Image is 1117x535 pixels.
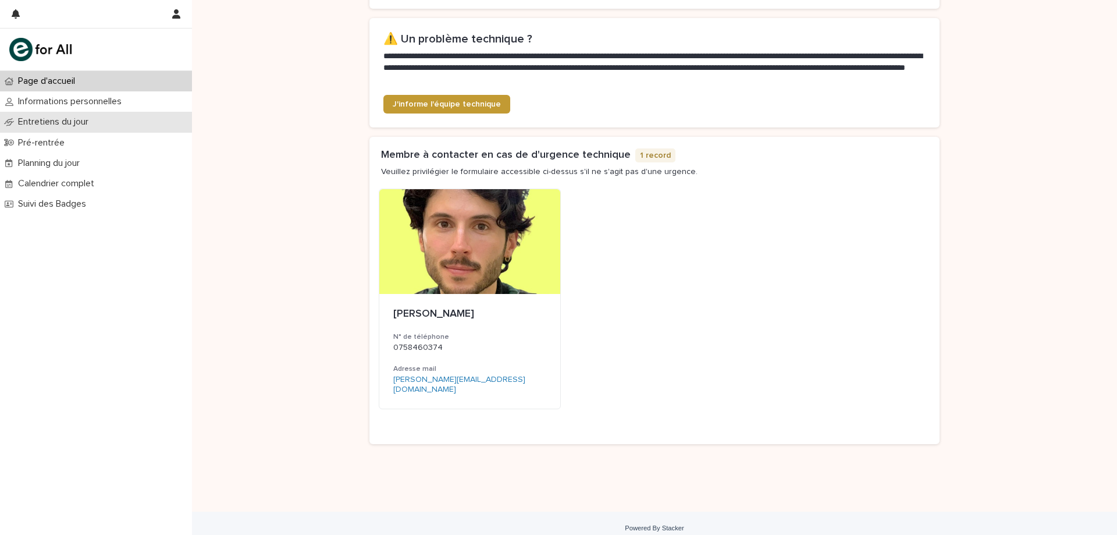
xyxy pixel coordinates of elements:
a: J'informe l'équipe technique [383,95,510,114]
p: Page d'accueil [13,76,84,87]
h2: ⚠️ Un problème technique ? [383,32,926,46]
p: Veuillez privilégier le formulaire accessible ci-dessus s'il ne s'agit pas d'une urgence. [381,167,698,177]
p: 1 record [635,148,675,163]
span: J'informe l'équipe technique [393,100,501,108]
p: Planning du jour [13,158,89,169]
p: Calendrier complet [13,178,104,189]
p: Entretiens du jour [13,116,98,127]
img: mHINNnv7SNCQZijbaqql [9,38,72,61]
p: 0758460374 [393,343,546,353]
h1: Membre à contacter en cas de d'urgence technique [381,149,631,162]
p: Pré-rentrée [13,137,74,148]
p: Suivi des Badges [13,199,95,210]
a: Powered By Stacker [625,525,684,532]
h3: Adresse mail [393,364,546,374]
p: Informations personnelles [13,96,131,107]
a: [PERSON_NAME]N° de téléphone0758460374Adresse mail[PERSON_NAME][EMAIL_ADDRESS][DOMAIN_NAME] [379,189,561,409]
a: [PERSON_NAME][EMAIL_ADDRESS][DOMAIN_NAME] [393,375,525,394]
span: [PERSON_NAME] [393,309,474,319]
h3: N° de téléphone [393,332,546,342]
